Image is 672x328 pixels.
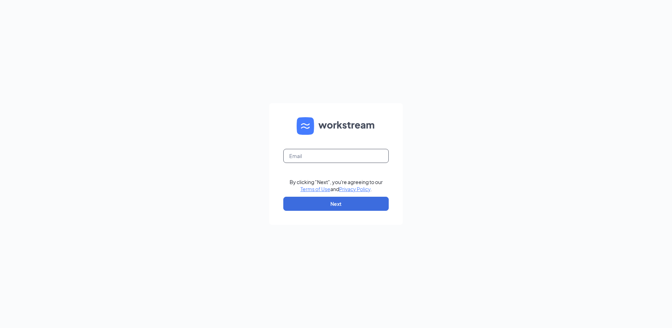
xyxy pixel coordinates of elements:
a: Terms of Use [301,186,330,192]
div: By clicking "Next", you're agreeing to our and . [290,178,383,193]
a: Privacy Policy [339,186,370,192]
button: Next [283,197,389,211]
img: WS logo and Workstream text [297,117,375,135]
input: Email [283,149,389,163]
